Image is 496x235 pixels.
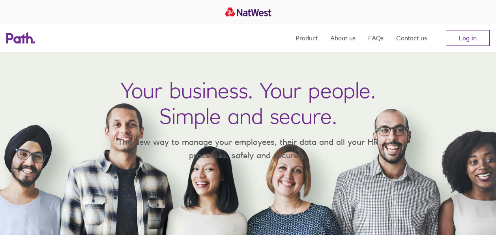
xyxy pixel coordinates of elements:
a: Log in [446,30,490,46]
a: Contact us [396,24,427,52]
a: About us [330,24,356,52]
h1: Your business. Your people. Simple and secure. [121,78,376,129]
p: The new way to manage your employees, their data and all your HR processes, safely and securely. [106,135,390,162]
a: Product [296,24,318,52]
a: FAQs [368,24,384,52]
